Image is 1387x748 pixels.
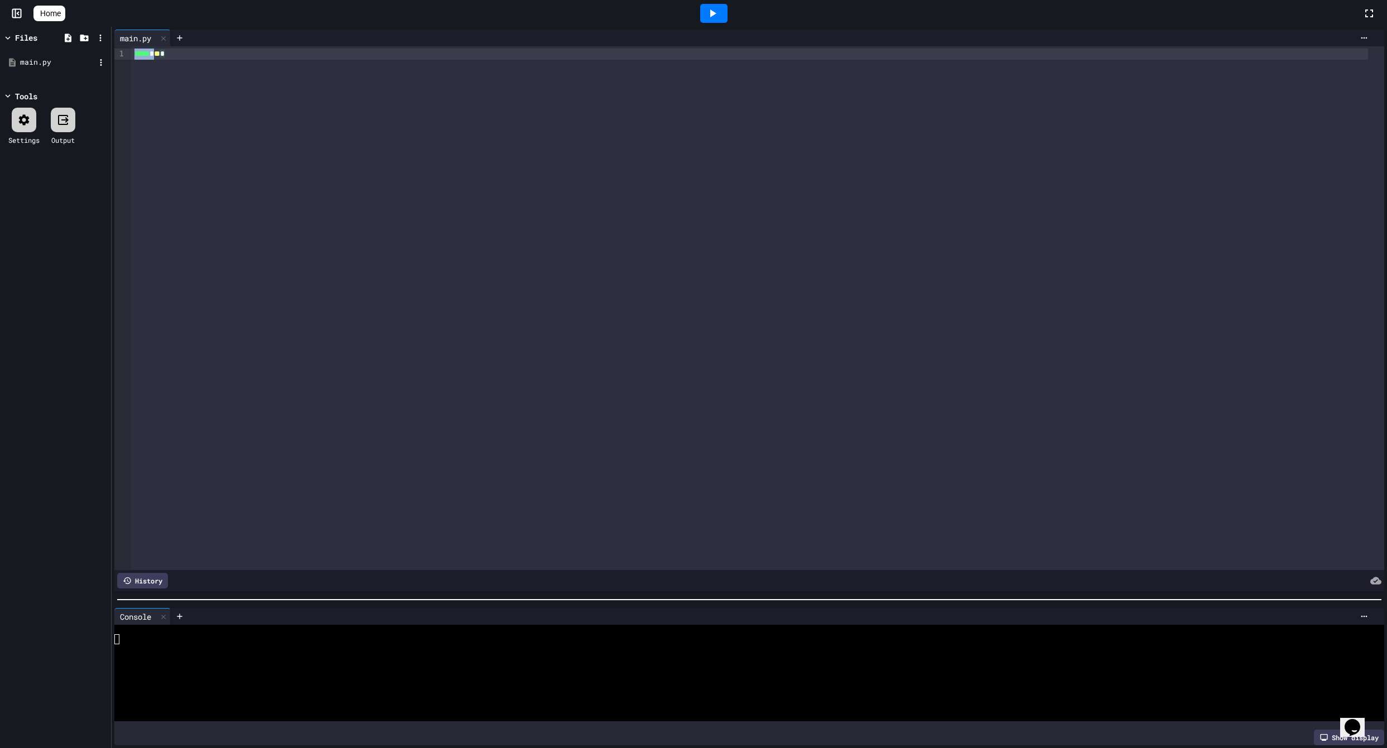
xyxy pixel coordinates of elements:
[15,90,37,102] div: Tools
[114,30,171,46] div: main.py
[114,32,157,44] div: main.py
[114,49,126,60] div: 1
[114,608,171,625] div: Console
[40,8,61,19] span: Home
[1340,703,1376,737] iframe: chat widget
[117,573,168,588] div: History
[1314,730,1384,745] div: Show display
[33,6,65,21] a: Home
[8,135,40,145] div: Settings
[51,135,75,145] div: Output
[20,57,95,68] div: main.py
[114,611,157,622] div: Console
[15,32,37,44] div: Files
